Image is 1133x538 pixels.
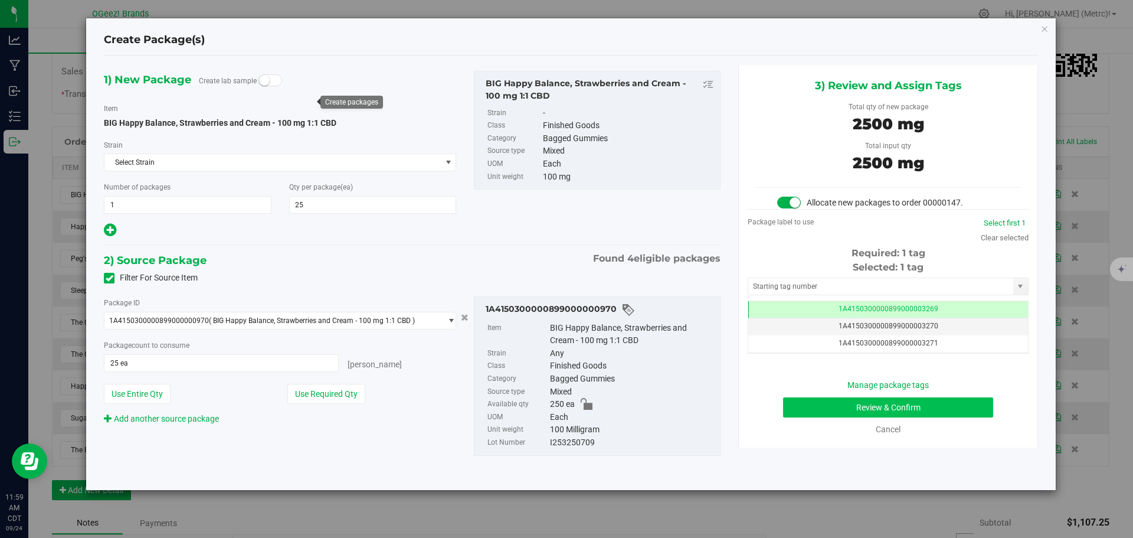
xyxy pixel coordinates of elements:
label: Category [487,373,548,386]
div: BIG Happy Balance, Strawberries and Cream - 100 mg 1:1 CBD [550,322,714,347]
label: UOM [487,158,541,171]
label: Lot Number [487,436,548,449]
div: 100 mg [543,171,714,184]
span: 1A4150300000899000003271 [839,339,938,347]
div: Bagged Gummies [543,132,714,145]
span: [PERSON_NAME] [348,360,402,369]
span: 1A4150300000899000003269 [839,305,938,313]
span: select [441,312,456,329]
span: Required: 1 tag [852,247,925,259]
span: (ea) [340,183,353,191]
label: Source type [487,145,541,158]
span: BIG Happy Balance, Strawberries and Cream - 100 mg 1:1 CBD [104,118,336,128]
div: 1A4150300000899000000970 [486,303,714,317]
div: I253250709 [550,436,714,449]
a: Cancel [876,425,900,434]
span: Package ID [104,299,140,307]
label: Strain [104,140,123,151]
label: Unit weight [487,423,548,436]
span: Add new output [104,227,116,237]
label: Item [487,322,548,347]
label: Item [104,103,118,114]
div: BIG Happy Balance, Strawberries and Cream - 100 mg 1:1 CBD [486,77,714,102]
label: Create lab sample [199,72,257,90]
label: Unit weight [487,171,541,184]
span: 2500 mg [853,154,924,172]
a: Manage package tags [847,380,929,390]
span: 250 ea [550,398,575,411]
iframe: Resource center [12,444,47,479]
span: Selected: 1 tag [853,262,924,273]
span: Allocate new packages to order 00000147. [807,198,963,207]
input: 25 [290,197,456,213]
div: Bagged Gummies [550,373,714,386]
div: Finished Goods [550,360,714,373]
label: Strain [487,347,548,360]
a: Add another source package [104,414,219,423]
div: Create packages [325,98,378,106]
span: count [132,341,150,350]
span: Total input qty [865,142,911,150]
label: Category [487,132,541,145]
input: 1 [104,197,271,213]
label: UOM [487,411,548,424]
span: Qty per package [289,183,353,191]
h4: Create Package(s) [104,32,205,48]
span: ( BIG Happy Balance, Strawberries and Cream - 100 mg 1:1 CBD ) [209,317,415,325]
span: Found eligible packages [593,252,721,266]
span: select [1013,278,1028,295]
label: Class [487,119,541,132]
div: - [543,107,714,120]
a: Select first 1 [984,219,1026,227]
span: Select Strain [104,154,441,171]
label: Filter For Source Item [104,272,198,284]
span: Total qty of new package [849,103,928,111]
div: Mixed [550,386,714,399]
span: Package to consume [104,341,189,350]
span: 1) New Package [104,71,191,89]
input: Starting tag number [748,278,1013,295]
div: Each [543,158,714,171]
button: Use Required Qty [287,384,365,404]
input: 25 ea [104,355,338,371]
a: Clear selected [981,233,1029,242]
button: Cancel button [457,309,472,326]
button: Use Entire Qty [104,384,171,404]
label: Class [487,360,548,373]
div: Any [550,347,714,360]
span: 4 [627,253,634,264]
div: Finished Goods [543,119,714,132]
span: Number of packages [104,183,171,191]
span: 2) Source Package [104,252,207,269]
div: 100 Milligram [550,423,714,436]
span: 1A4150300000899000003270 [839,322,938,330]
span: select [441,154,456,171]
button: Review & Confirm [783,397,993,418]
label: Strain [487,107,541,120]
label: Source type [487,386,548,399]
span: 3) Review and Assign Tags [815,77,962,94]
span: 1A4150300000899000000970 [109,317,209,325]
div: Mixed [543,145,714,158]
div: Each [550,411,714,424]
label: Available qty [487,398,548,411]
span: 2500 mg [853,115,924,133]
span: Package label to use [748,218,814,226]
